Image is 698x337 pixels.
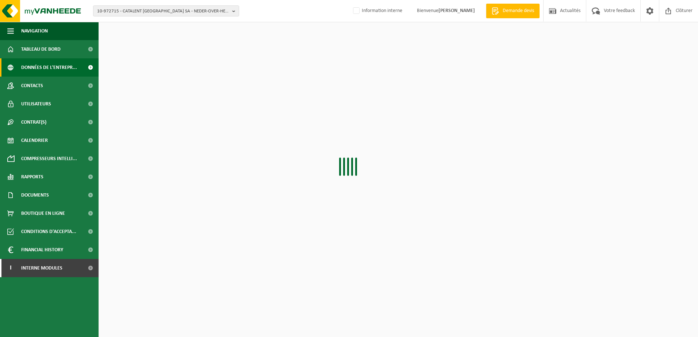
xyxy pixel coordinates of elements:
span: Rapports [21,168,43,186]
span: Financial History [21,241,63,259]
span: Interne modules [21,259,62,277]
span: Navigation [21,22,48,40]
strong: [PERSON_NAME] [438,8,475,13]
span: Tableau de bord [21,40,61,58]
span: Données de l'entrepr... [21,58,77,77]
span: 10-972715 - CATALENT [GEOGRAPHIC_DATA] SA - NEDER-OVER-HEEMBEEK [97,6,229,17]
span: Compresseurs intelli... [21,150,77,168]
span: Conditions d'accepta... [21,222,76,241]
button: 10-972715 - CATALENT [GEOGRAPHIC_DATA] SA - NEDER-OVER-HEEMBEEK [93,5,239,16]
span: Demande devis [501,7,536,15]
span: Boutique en ligne [21,204,65,222]
span: Documents [21,186,49,204]
span: I [7,259,14,277]
span: Utilisateurs [21,95,51,113]
label: Information interne [352,5,402,16]
span: Contacts [21,77,43,95]
a: Demande devis [486,4,540,18]
span: Calendrier [21,131,48,150]
span: Contrat(s) [21,113,46,131]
